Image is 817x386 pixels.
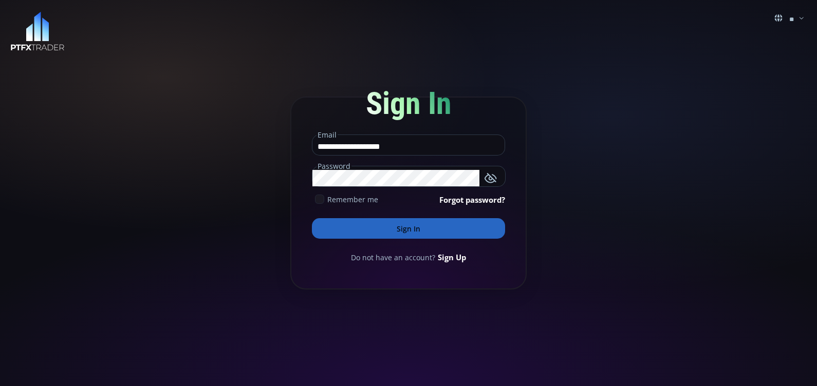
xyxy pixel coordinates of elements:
a: Forgot password? [439,194,505,205]
span: Sign In [366,85,452,122]
a: Sign Up [438,252,466,263]
span: Remember me [327,194,378,205]
div: Do not have an account? [312,252,505,263]
img: LOGO [10,12,65,51]
button: Sign In [312,218,505,239]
